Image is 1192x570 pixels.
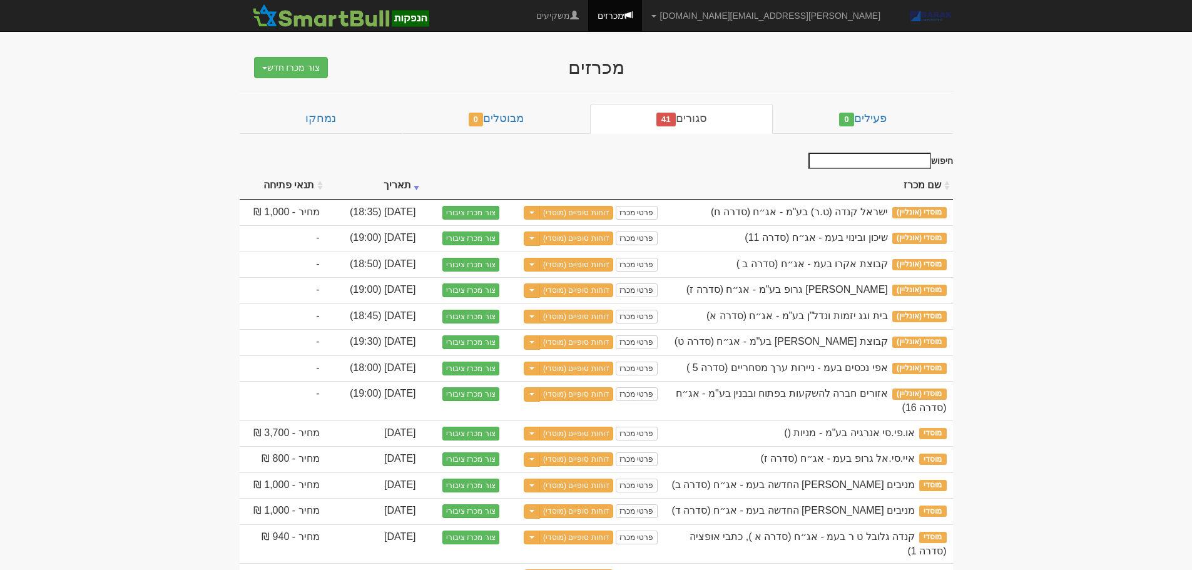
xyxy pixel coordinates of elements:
[616,427,657,440] a: פרטי מכרז
[326,498,422,524] td: [DATE]
[240,329,326,355] td: -
[919,480,946,491] span: מוסדי
[892,311,947,322] span: מוסדי (אונליין)
[539,479,613,492] a: דוחות סופיים (מוסדי)
[240,225,326,252] td: -
[442,504,499,518] button: צור מכרז ציבורי
[240,498,326,524] td: מחיר - 1,000 ₪
[686,284,888,295] span: נאוי גרופ בע"מ - אג״ח (סדרה ז)
[442,258,499,272] button: צור מכרז ציבורי
[919,428,946,439] span: מוסדי
[326,446,422,472] td: [DATE]
[539,362,613,375] a: דוחות סופיים (מוסדי)
[240,381,326,420] td: -
[326,277,422,303] td: [DATE] (19:00)
[539,504,613,518] a: דוחות סופיים (מוסדי)
[892,207,947,218] span: מוסדי (אונליין)
[240,252,326,278] td: -
[442,232,499,245] button: צור מכרז ציבורי
[616,531,657,544] a: פרטי מכרז
[539,531,613,544] a: דוחות סופיים (מוסדי)
[892,389,947,400] span: מוסדי (אונליין)
[326,420,422,447] td: [DATE]
[326,355,422,382] td: [DATE] (18:00)
[919,532,946,543] span: מוסדי
[656,113,676,126] span: 41
[442,452,499,466] button: צור מכרז ציבורי
[326,524,422,564] td: [DATE]
[736,258,888,269] span: קבוצת אקרו בעמ - אג״ח (סדרה ב )
[671,479,915,490] span: מניבים קרן הריט החדשה בעמ - אג״ח (סדרה ב)
[442,362,499,375] button: צור מכרז ציבורי
[706,310,888,321] span: בית וגג יזמות ונדל"ן בע"מ - אג״ח (סדרה א)
[892,363,947,374] span: מוסדי (אונליין)
[442,531,499,544] button: צור מכרז ציבורי
[469,113,484,126] span: 0
[240,200,326,226] td: מחיר - 1,000 ₪
[442,206,499,220] button: צור מכרז ציבורי
[240,420,326,447] td: מחיר - 3,700 ₪
[249,3,433,28] img: SmartBull Logo
[539,310,613,323] a: דוחות סופיים (מוסדי)
[892,233,947,244] span: מוסדי (אונליין)
[539,232,613,245] a: דוחות סופיים (מוסדי)
[539,452,613,466] a: דוחות סופיים (מוסדי)
[686,362,888,373] span: אפי נכסים בעמ - ניירות ערך מסחריים (סדרה 5 )
[892,285,947,296] span: מוסדי (אונליין)
[326,303,422,330] td: [DATE] (18:45)
[676,388,947,413] span: אזורים חברה להשקעות בפתוח ובבנין בע"מ - אג״ח (סדרה 16)
[690,531,947,556] span: קנדה גלובל ט ר בעמ - אג״ח (סדרה א ), כתבי אופציה (סדרה 1)
[539,427,613,440] a: דוחות סופיים (מוסדי)
[616,452,657,466] a: פרטי מכרז
[326,252,422,278] td: [DATE] (18:50)
[539,335,613,349] a: דוחות סופיים (מוסדי)
[240,172,326,200] th: תנאי פתיחה : activate to sort column ascending
[539,283,613,297] a: דוחות סופיים (מוסדי)
[671,505,915,516] span: מניבים קרן הריט החדשה בעמ - אג״ח (סדרה ד)
[616,310,657,323] a: פרטי מכרז
[442,387,499,401] button: צור מכרז ציבורי
[240,472,326,499] td: מחיר - 1,000 ₪
[616,258,657,272] a: פרטי מכרז
[442,283,499,297] button: צור מכרז ציבורי
[442,427,499,440] button: צור מכרז ציבורי
[664,172,953,200] th: שם מכרז : activate to sort column ascending
[240,277,326,303] td: -
[616,206,657,220] a: פרטי מכרז
[442,479,499,492] button: צור מכרז ציבורי
[892,259,947,270] span: מוסדי (אונליין)
[442,335,499,349] button: צור מכרז ציבורי
[675,336,888,347] span: קבוצת עזריאלי בע"מ - אג״ח (סדרה ט)
[773,104,952,134] a: פעילים
[804,153,953,169] label: חיפוש
[784,427,915,438] span: או.פי.סי אנרגיה בע"מ - מניות ()
[616,504,657,518] a: פרטי מכרז
[539,258,613,272] a: דוחות סופיים (מוסדי)
[240,446,326,472] td: מחיר - 800 ₪
[761,453,915,464] span: איי.סי.אל גרופ בעמ - אג״ח (סדרה ז)
[616,232,657,245] a: פרטי מכרז
[326,172,422,200] th: תאריך : activate to sort column ascending
[616,387,657,401] a: פרטי מכרז
[326,200,422,226] td: [DATE] (18:35)
[402,104,590,134] a: מבוטלים
[326,329,422,355] td: [DATE] (19:30)
[240,104,402,134] a: נמחקו
[240,524,326,564] td: מחיר - 940 ₪
[919,506,946,517] span: מוסדי
[616,362,657,375] a: פרטי מכרז
[539,206,613,220] a: דוחות סופיים (מוסדי)
[711,206,888,217] span: ישראל קנדה (ט.ר) בע"מ - אג״ח (סדרה ח)
[442,310,499,323] button: צור מכרז ציבורי
[808,153,931,169] input: חיפוש
[240,303,326,330] td: -
[254,57,329,78] button: צור מכרז חדש
[539,387,613,401] a: דוחות סופיים (מוסדי)
[616,335,657,349] a: פרטי מכרז
[240,355,326,382] td: -
[616,479,657,492] a: פרטי מכרז
[892,337,947,348] span: מוסדי (אונליין)
[326,225,422,252] td: [DATE] (19:00)
[839,113,854,126] span: 0
[590,104,773,134] a: סגורים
